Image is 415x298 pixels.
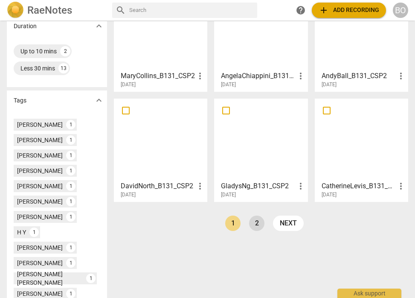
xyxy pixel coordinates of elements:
a: LogoRaeNotes [7,2,105,19]
h3: CatherineLevis_B131_CSP2 [322,181,396,191]
div: [PERSON_NAME] [17,167,63,175]
a: Page 1 is your current page [225,216,241,231]
span: more_vert [195,71,205,81]
div: H Y [17,228,26,237]
div: 1 [66,181,75,191]
span: [DATE] [221,191,236,199]
button: Show more [93,94,105,107]
a: Page 2 [249,216,264,231]
a: next [273,216,304,231]
div: 2 [60,46,70,56]
span: [DATE] [322,81,337,88]
span: help [296,5,306,15]
h3: MaryCollins_B131_CSP2 [121,71,195,81]
div: 1 [86,274,96,283]
div: [PERSON_NAME] [17,289,63,298]
input: Search [129,3,254,17]
a: GladysNg_B131_CSP2[DATE] [217,102,305,198]
div: 1 [66,243,75,252]
span: [DATE] [221,81,236,88]
div: [PERSON_NAME] [17,182,63,190]
div: [PERSON_NAME] [17,197,63,206]
span: expand_more [94,95,104,105]
div: [PERSON_NAME] [17,259,63,267]
div: [PERSON_NAME] [17,120,63,129]
div: [PERSON_NAME] [PERSON_NAME] [17,270,83,287]
a: DavidNorth_B131_CSP2[DATE] [117,102,204,198]
div: 1 [66,135,75,145]
span: more_vert [296,181,306,191]
div: 1 [66,212,75,222]
div: 1 [66,151,75,160]
span: more_vert [396,181,406,191]
span: add [319,5,329,15]
span: [DATE] [121,81,136,88]
div: 1 [66,120,75,129]
div: 1 [29,228,39,237]
span: more_vert [296,71,306,81]
span: more_vert [195,181,205,191]
div: 1 [66,197,75,206]
h3: AngelaChiappini_B131_CSP2 [221,71,295,81]
div: [PERSON_NAME] [17,243,63,252]
a: Help [293,3,308,18]
div: 13 [58,63,69,73]
span: search [116,5,126,15]
span: Add recording [319,5,379,15]
h3: DavidNorth_B131_CSP2 [121,181,195,191]
div: Ask support [337,289,401,298]
span: more_vert [396,71,406,81]
div: [PERSON_NAME] [17,151,63,160]
p: Tags [14,96,26,105]
a: CatherineLevis_B131_CSP2[DATE] [318,102,405,198]
button: Show more [93,20,105,32]
div: 1 [66,258,75,268]
div: [PERSON_NAME] [17,213,63,221]
div: Up to 10 mins [20,47,57,56]
div: 1 [66,166,75,175]
p: Duration [14,22,37,31]
h2: RaeNotes [27,4,72,16]
span: expand_more [94,21,104,31]
span: [DATE] [322,191,337,199]
span: [DATE] [121,191,136,199]
h3: AndyBall_B131_CSP2 [322,71,396,81]
button: Upload [312,3,386,18]
img: Logo [7,2,24,19]
button: BO [393,3,408,18]
h3: GladysNg_B131_CSP2 [221,181,295,191]
div: [PERSON_NAME] [17,136,63,144]
div: Less 30 mins [20,64,55,73]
